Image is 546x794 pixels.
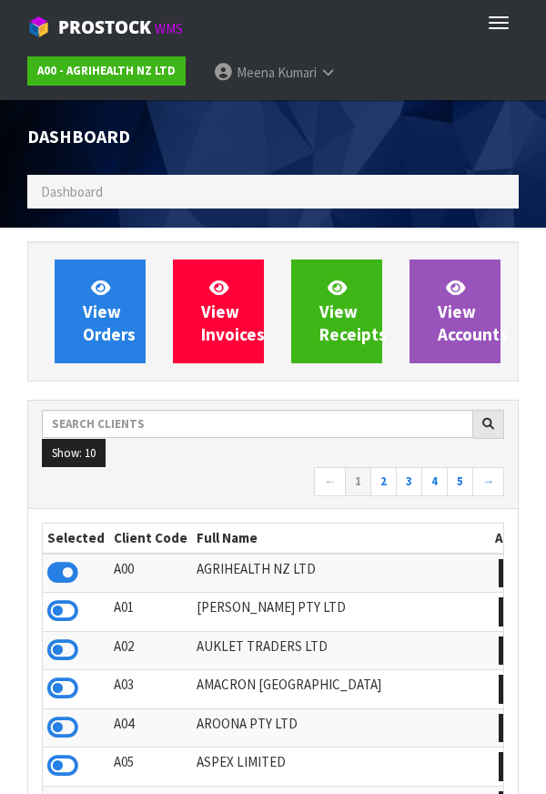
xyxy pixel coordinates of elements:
[201,277,265,345] span: View Invoices
[192,524,490,553] th: Full Name
[345,467,371,496] a: 1
[58,15,151,39] span: ProStock
[421,467,448,496] a: 4
[396,467,422,496] a: 3
[42,467,504,499] nav: Page navigation
[490,524,541,553] th: Action
[192,593,490,632] td: [PERSON_NAME] PTY LTD
[55,260,146,363] a: ViewOrders
[278,64,317,81] span: Kumari
[109,593,192,632] td: A01
[472,467,504,496] a: →
[109,748,192,787] td: A05
[237,64,275,81] span: Meena
[109,554,192,593] td: A00
[192,631,490,670] td: AUKLET TRADERS LTD
[42,410,473,438] input: Search clients
[291,260,382,363] a: ViewReceipts
[83,277,136,345] span: View Orders
[409,260,500,363] a: ViewAccounts
[27,15,50,38] img: cube-alt.png
[42,439,106,468] button: Show: 10
[109,631,192,670] td: A02
[155,20,183,37] small: WMS
[314,467,346,496] a: ←
[37,63,176,78] strong: A00 - AGRIHEALTH NZ LTD
[109,670,192,709] td: A03
[41,183,103,200] span: Dashboard
[27,126,130,148] span: Dashboard
[109,524,192,553] th: Client Code
[192,554,490,593] td: AGRIHEALTH NZ LTD
[370,467,397,496] a: 2
[173,260,264,363] a: ViewInvoices
[319,277,387,345] span: View Receipts
[192,748,490,787] td: ASPEX LIMITED
[192,670,490,709] td: AMACRON [GEOGRAPHIC_DATA]
[192,708,490,748] td: AROONA PTY LTD
[109,708,192,748] td: A04
[27,56,186,86] a: A00 - AGRIHEALTH NZ LTD
[438,277,508,345] span: View Accounts
[447,467,473,496] a: 5
[43,524,109,553] th: Selected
